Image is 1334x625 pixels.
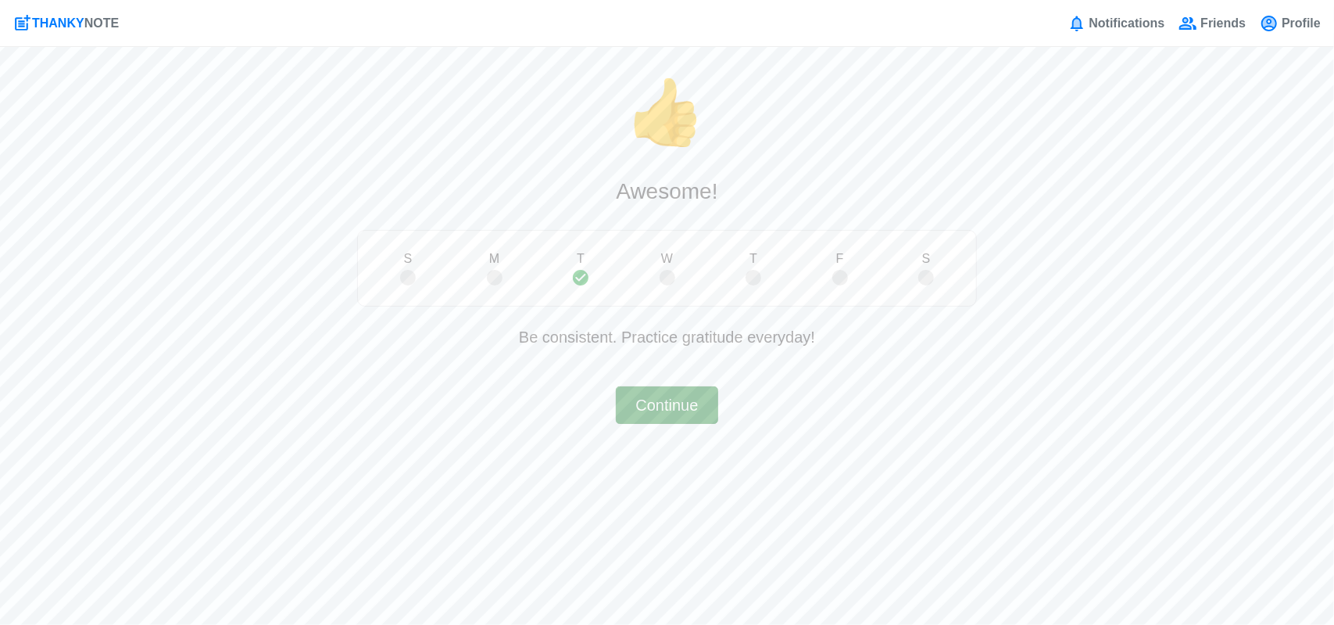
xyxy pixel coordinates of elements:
[710,250,797,288] div: T
[365,250,452,288] div: S
[616,386,717,424] button: Continue
[357,160,978,224] h3: Awesome!
[1067,13,1166,34] a: Notifications
[1197,14,1246,33] span: Friends
[883,250,970,288] div: S
[1279,14,1321,33] span: Profile
[357,325,978,349] p: Be consistent. Practice gratitude everyday!
[628,77,706,147] span: champion
[451,250,538,288] div: M
[624,250,710,288] div: W
[32,14,119,33] div: THANKY
[84,16,119,30] span: NOTE
[796,250,883,288] div: F
[1086,14,1165,33] span: Notifications
[1259,13,1321,34] a: Profile
[1178,13,1246,34] a: Friends
[538,250,624,288] div: T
